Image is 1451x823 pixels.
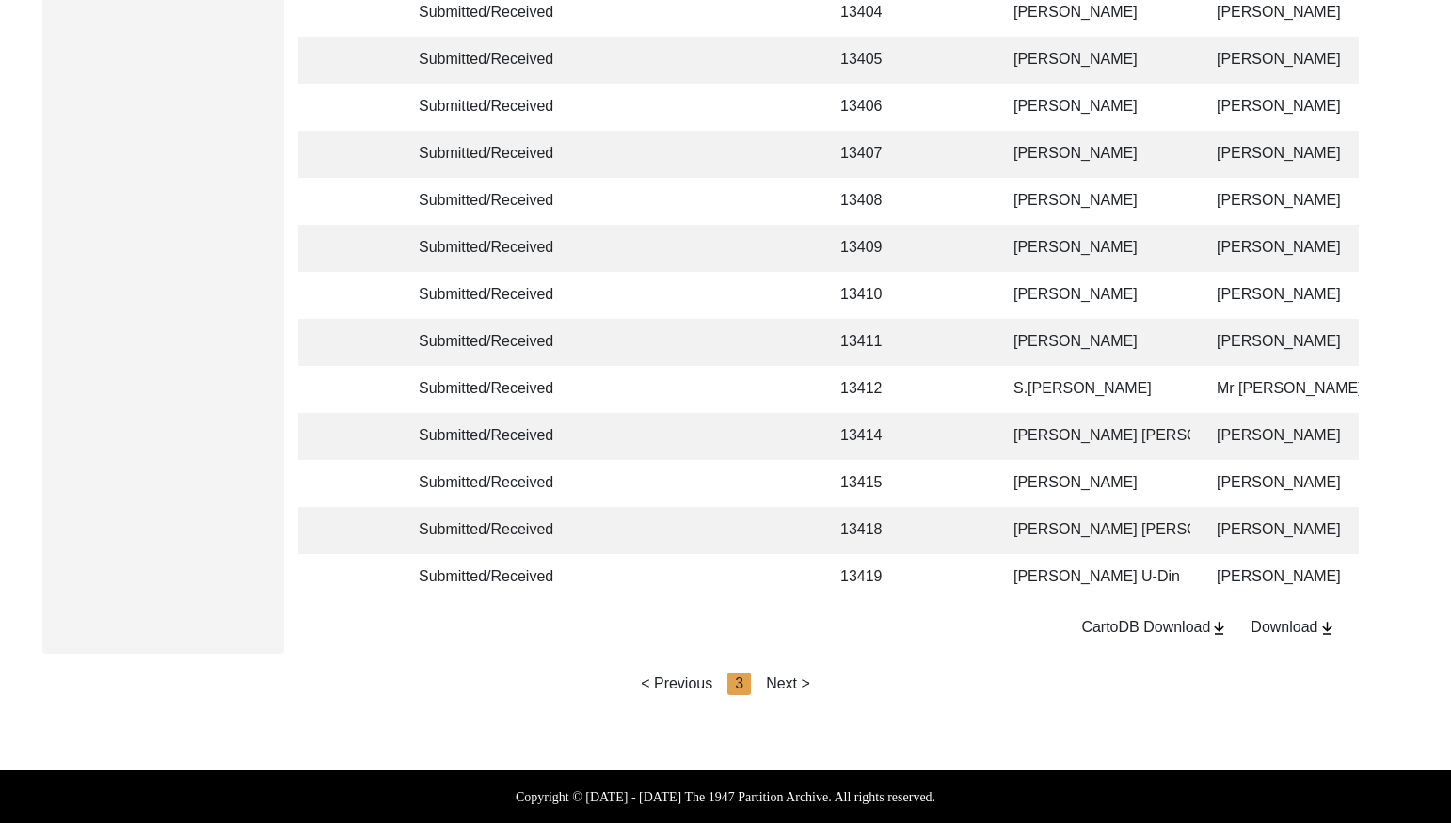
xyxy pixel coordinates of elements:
[1081,616,1228,639] div: CartoDB Download
[1002,84,1190,131] td: [PERSON_NAME]
[1002,413,1190,460] td: [PERSON_NAME] [PERSON_NAME]
[829,413,914,460] td: 13414
[407,460,577,507] td: Submitted/Received
[1002,37,1190,84] td: [PERSON_NAME]
[829,84,914,131] td: 13406
[407,178,577,225] td: Submitted/Received
[407,554,577,601] td: Submitted/Received
[407,366,577,413] td: Submitted/Received
[829,554,914,601] td: 13419
[1002,225,1190,272] td: [PERSON_NAME]
[829,178,914,225] td: 13408
[829,319,914,366] td: 13411
[407,131,577,178] td: Submitted/Received
[407,507,577,554] td: Submitted/Received
[1210,620,1228,637] img: download-button.png
[1002,554,1190,601] td: [PERSON_NAME] U-Din
[641,673,712,695] div: < Previous
[1002,366,1190,413] td: S.[PERSON_NAME]
[1251,616,1335,639] div: Download
[1002,272,1190,319] td: [PERSON_NAME]
[1002,460,1190,507] td: [PERSON_NAME]
[1002,319,1190,366] td: [PERSON_NAME]
[766,673,810,695] div: Next >
[829,366,914,413] td: 13412
[407,319,577,366] td: Submitted/Received
[407,225,577,272] td: Submitted/Received
[829,272,914,319] td: 13410
[407,413,577,460] td: Submitted/Received
[516,787,935,807] label: Copyright © [DATE] - [DATE] The 1947 Partition Archive. All rights reserved.
[829,131,914,178] td: 13407
[407,272,577,319] td: Submitted/Received
[829,460,914,507] td: 13415
[1002,131,1190,178] td: [PERSON_NAME]
[1002,507,1190,554] td: [PERSON_NAME] [PERSON_NAME]
[829,225,914,272] td: 13409
[1002,178,1190,225] td: [PERSON_NAME]
[407,84,577,131] td: Submitted/Received
[829,37,914,84] td: 13405
[407,37,577,84] td: Submitted/Received
[829,507,914,554] td: 13418
[1318,620,1336,637] img: download-button.png
[727,673,751,695] div: 3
